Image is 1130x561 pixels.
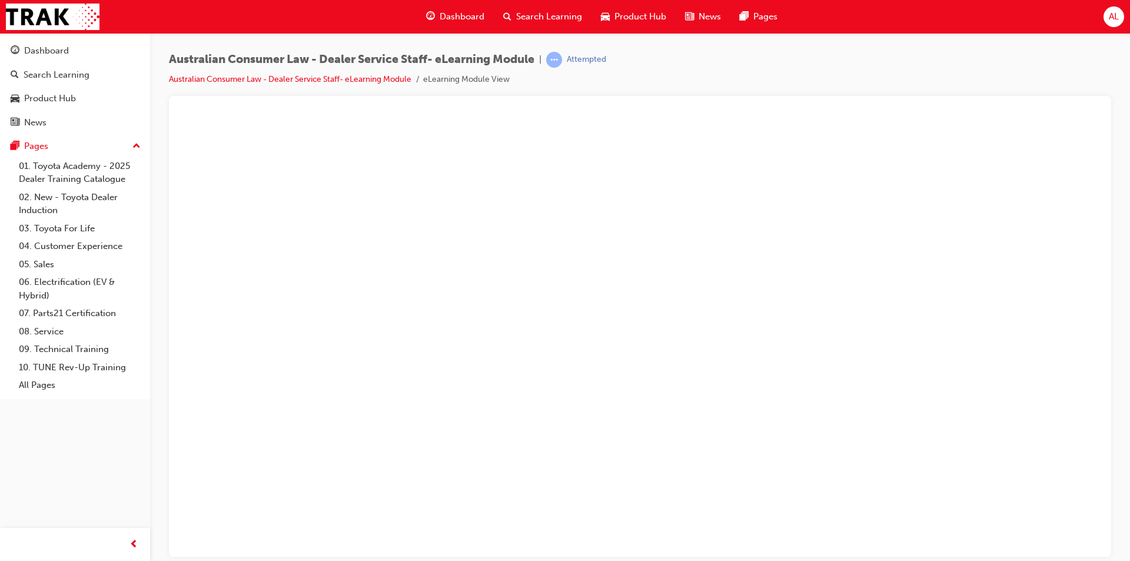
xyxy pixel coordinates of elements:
span: learningRecordVerb_ATTEMPT-icon [546,52,562,68]
span: pages-icon [740,9,749,24]
a: 04. Customer Experience [14,237,145,255]
span: | [539,53,541,67]
div: Dashboard [24,44,69,58]
span: search-icon [503,9,511,24]
a: guage-iconDashboard [417,5,494,29]
a: 08. Service [14,323,145,341]
span: news-icon [11,118,19,128]
a: Search Learning [5,64,145,86]
a: 05. Sales [14,255,145,274]
a: News [5,112,145,134]
span: guage-icon [11,46,19,57]
a: Dashboard [5,40,145,62]
button: DashboardSearch LearningProduct HubNews [5,38,145,135]
span: Australian Consumer Law - Dealer Service Staff- eLearning Module [169,53,534,67]
a: 06. Electrification (EV & Hybrid) [14,273,145,304]
div: News [24,116,46,130]
span: Search Learning [516,10,582,24]
a: 01. Toyota Academy - 2025 Dealer Training Catalogue [14,157,145,188]
a: 03. Toyota For Life [14,220,145,238]
span: car-icon [601,9,610,24]
a: Australian Consumer Law - Dealer Service Staff- eLearning Module [169,74,411,84]
span: News [699,10,721,24]
span: car-icon [11,94,19,104]
span: Pages [753,10,777,24]
img: Trak [6,4,99,30]
a: 02. New - Toyota Dealer Induction [14,188,145,220]
span: guage-icon [426,9,435,24]
li: eLearning Module View [423,73,510,87]
button: Pages [5,135,145,157]
a: 09. Technical Training [14,340,145,358]
div: Attempted [567,54,606,65]
a: news-iconNews [676,5,730,29]
span: AL [1109,10,1119,24]
div: Search Learning [24,68,89,82]
a: pages-iconPages [730,5,787,29]
span: search-icon [11,70,19,81]
a: Product Hub [5,88,145,109]
span: news-icon [685,9,694,24]
a: car-iconProduct Hub [591,5,676,29]
a: 07. Parts21 Certification [14,304,145,323]
span: Product Hub [614,10,666,24]
span: pages-icon [11,141,19,152]
span: Dashboard [440,10,484,24]
a: All Pages [14,376,145,394]
a: search-iconSearch Learning [494,5,591,29]
button: AL [1104,6,1124,27]
span: up-icon [132,139,141,154]
span: prev-icon [129,537,138,552]
div: Product Hub [24,92,76,105]
a: 10. TUNE Rev-Up Training [14,358,145,377]
div: Pages [24,140,48,153]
